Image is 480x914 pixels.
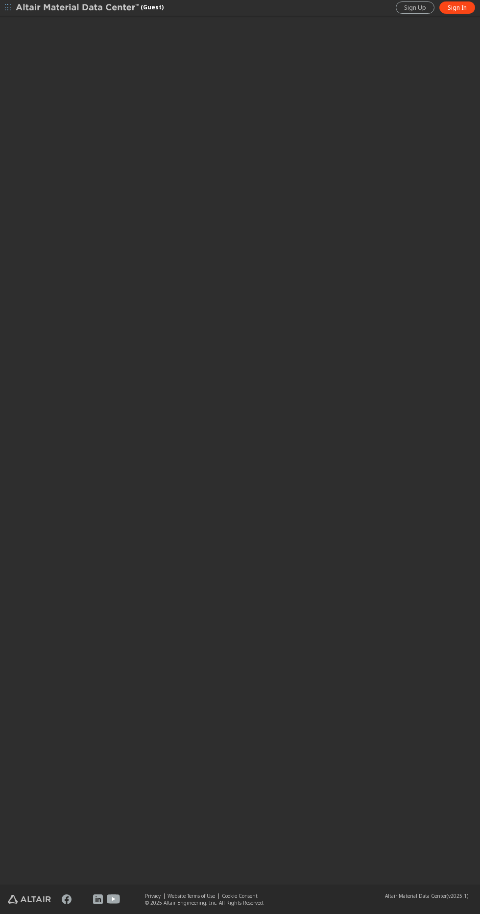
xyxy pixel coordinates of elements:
[439,1,475,14] a: Sign In
[168,892,215,899] a: Website Terms of Use
[145,899,264,906] div: © 2025 Altair Engineering, Inc. All Rights Reserved.
[16,3,141,13] img: Altair Material Data Center
[448,4,467,12] span: Sign In
[385,892,468,899] div: (v2025.1)
[385,892,447,899] span: Altair Material Data Center
[16,3,164,13] div: (Guest)
[396,1,434,14] a: Sign Up
[8,895,51,904] img: Altair Engineering
[145,892,161,899] a: Privacy
[222,892,258,899] a: Cookie Consent
[404,4,426,12] span: Sign Up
